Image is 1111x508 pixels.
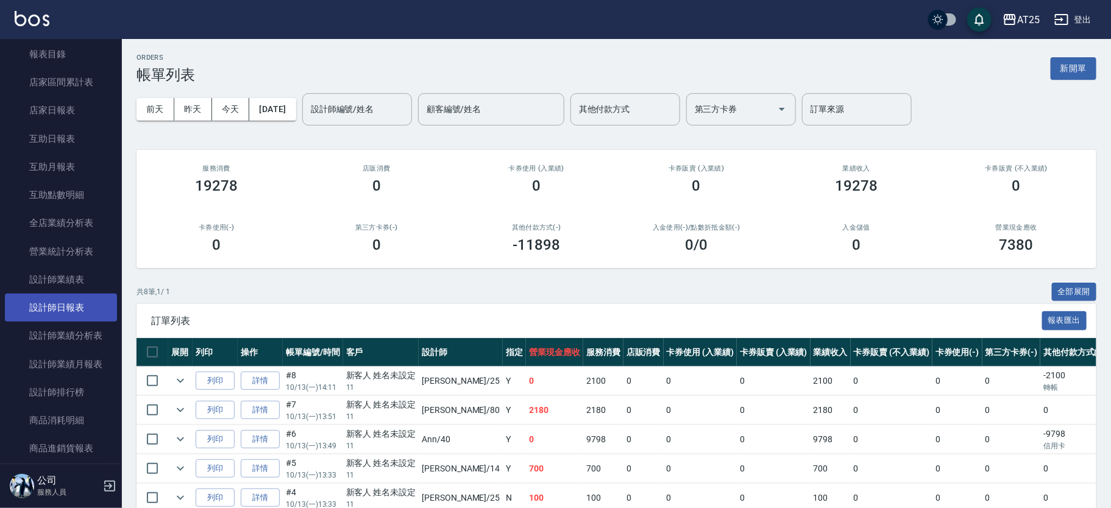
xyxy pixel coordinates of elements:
[5,68,117,96] a: 店家區間累計表
[5,266,117,294] a: 設計師業績表
[932,338,982,367] th: 卡券使用(-)
[503,338,526,367] th: 指定
[286,440,340,451] p: 10/13 (一) 13:49
[311,224,442,231] h2: 第三方卡券(-)
[791,224,922,231] h2: 入金儲值
[692,177,701,194] h3: 0
[1040,396,1107,425] td: 0
[503,425,526,454] td: Y
[583,454,623,483] td: 700
[664,454,737,483] td: 0
[196,489,235,507] button: 列印
[471,164,602,172] h2: 卡券使用 (入業績)
[685,236,708,253] h3: 0 /0
[967,7,992,32] button: save
[737,367,811,395] td: 0
[10,474,34,498] img: Person
[851,367,932,395] td: 0
[346,411,416,422] p: 11
[238,338,283,367] th: 操作
[37,487,99,498] p: 服務人員
[631,164,762,172] h2: 卡券販賣 (入業績)
[5,40,117,68] a: 報表目錄
[503,454,526,483] td: Y
[623,425,664,454] td: 0
[195,177,238,194] h3: 19278
[241,372,280,390] a: 詳情
[249,98,296,121] button: [DATE]
[196,372,235,390] button: 列印
[503,367,526,395] td: Y
[932,367,982,395] td: 0
[772,99,792,119] button: Open
[999,236,1034,253] h3: 7380
[1017,12,1040,27] div: AT25
[932,425,982,454] td: 0
[346,457,416,470] div: 新客人 姓名未設定
[982,396,1041,425] td: 0
[5,125,117,153] a: 互助日報表
[471,224,602,231] h2: 其他付款方式(-)
[5,153,117,181] a: 互助月報表
[151,315,1042,327] span: 訂單列表
[982,454,1041,483] td: 0
[5,350,117,378] a: 設計師業績月報表
[5,434,117,462] a: 商品進銷貨報表
[346,398,416,411] div: 新客人 姓名未設定
[1052,283,1097,302] button: 全部展開
[811,454,851,483] td: 700
[5,294,117,322] a: 設計師日報表
[346,382,416,393] p: 11
[982,338,1041,367] th: 第三方卡券(-)
[1042,311,1087,330] button: 報表匯出
[137,98,174,121] button: 前天
[15,11,49,26] img: Logo
[623,338,664,367] th: 店販消費
[286,411,340,422] p: 10/13 (一) 13:51
[419,396,503,425] td: [PERSON_NAME] /80
[5,181,117,209] a: 互助點數明細
[37,474,99,487] h5: 公司
[664,425,737,454] td: 0
[932,454,982,483] td: 0
[171,372,190,390] button: expand row
[623,367,664,395] td: 0
[311,164,442,172] h2: 店販消費
[241,430,280,449] a: 詳情
[419,425,503,454] td: Ann /40
[283,367,343,395] td: #8
[583,396,623,425] td: 2180
[811,367,851,395] td: 2100
[283,338,343,367] th: 帳單編號/時間
[1049,9,1096,31] button: 登出
[5,96,117,124] a: 店家日報表
[196,459,235,478] button: 列印
[664,396,737,425] td: 0
[932,396,982,425] td: 0
[998,7,1045,32] button: AT25
[241,401,280,420] a: 詳情
[196,401,235,420] button: 列印
[583,367,623,395] td: 2100
[1051,57,1096,80] button: 新開單
[151,224,282,231] h2: 卡券使用(-)
[171,430,190,448] button: expand row
[982,425,1041,454] td: 0
[951,224,1082,231] h2: 營業現金應收
[346,470,416,481] p: 11
[196,430,235,449] button: 列印
[526,425,583,454] td: 0
[346,428,416,440] div: 新客人 姓名未設定
[851,425,932,454] td: 0
[532,177,541,194] h3: 0
[241,459,280,478] a: 詳情
[5,322,117,350] a: 設計師業績分析表
[583,425,623,454] td: 9798
[664,338,737,367] th: 卡券使用 (入業績)
[526,454,583,483] td: 700
[151,164,282,172] h3: 服務消費
[664,367,737,395] td: 0
[811,396,851,425] td: 2180
[171,489,190,507] button: expand row
[1040,367,1107,395] td: -2100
